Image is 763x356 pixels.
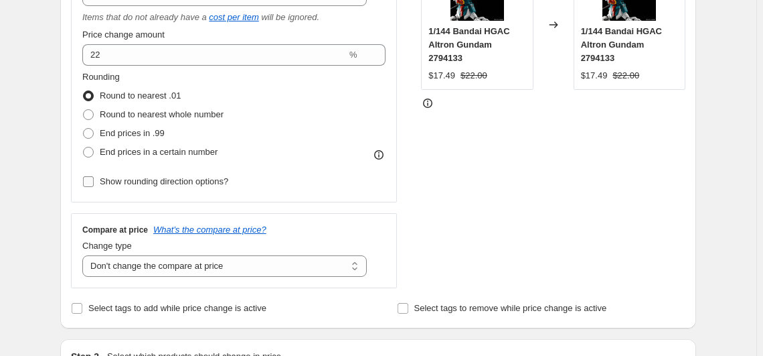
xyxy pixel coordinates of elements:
span: 1/144 Bandai HGAC Altron Gundam 2794133 [428,26,509,63]
h3: Compare at price [82,225,148,235]
span: Select tags to add while price change is active [88,303,266,313]
button: What's the compare at price? [153,225,266,235]
span: $22.00 [460,70,487,80]
i: Items that do not already have a [82,12,207,22]
i: will be ignored. [261,12,319,22]
span: End prices in a certain number [100,147,218,157]
input: 50 [82,44,347,66]
a: cost per item [209,12,258,22]
span: 1/144 Bandai HGAC Altron Gundam 2794133 [581,26,662,63]
span: % [349,50,357,60]
span: Round to nearest .01 [100,91,181,101]
span: Select tags to remove while price change is active [414,303,607,313]
span: Show rounding direction options? [100,176,228,186]
span: $17.49 [428,70,455,80]
span: Change type [82,241,132,251]
span: $17.49 [581,70,608,80]
span: End prices in .99 [100,128,165,138]
span: $22.00 [612,70,639,80]
span: Price change amount [82,29,165,40]
span: Rounding [82,72,120,82]
span: Round to nearest whole number [100,109,224,119]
